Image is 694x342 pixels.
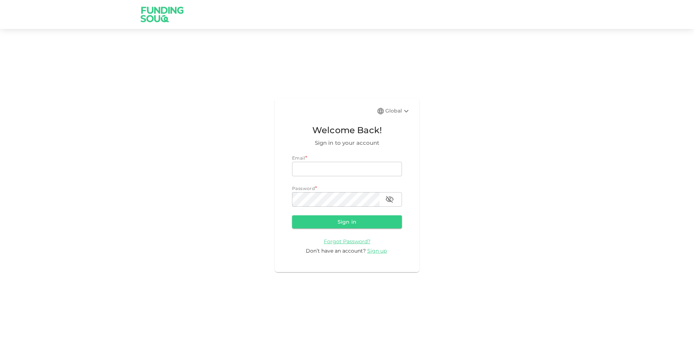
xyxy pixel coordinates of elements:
span: Don’t have an account? [306,248,366,254]
span: Password [292,186,315,191]
input: password [292,192,380,207]
span: Forgot Password? [324,238,370,245]
span: Welcome Back! [292,123,402,137]
a: Forgot Password? [324,238,370,245]
button: Sign in [292,215,402,228]
div: Global [385,107,411,115]
span: Sign in to your account [292,139,402,147]
span: Sign up [367,248,387,254]
input: email [292,162,402,176]
span: Email [292,155,305,161]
